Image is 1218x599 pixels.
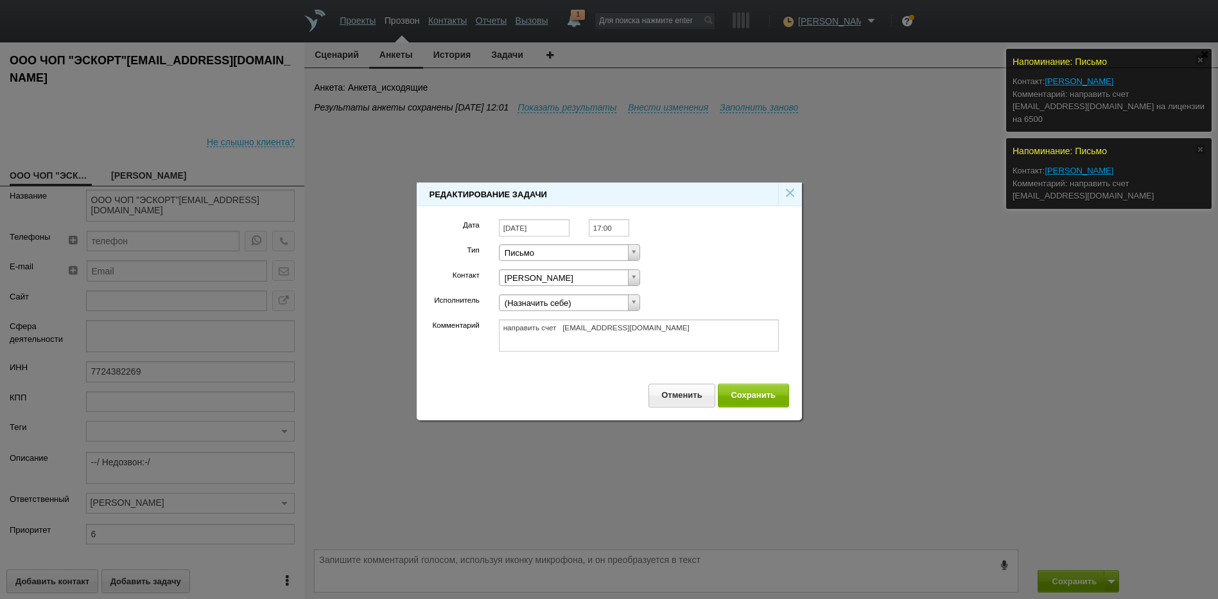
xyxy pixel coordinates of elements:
[505,295,623,312] span: (Назначить себе)
[432,319,479,331] label: Комментарий
[463,219,480,231] label: Дата
[1013,145,1205,158] div: Напоминание: Письмо
[785,182,796,203] a: ×
[467,244,479,256] label: Тип
[1013,76,1205,124] span: Контакт: Комментарий: направить счет [EMAIL_ADDRESS][DOMAIN_NAME] на лицензии на 6500
[1196,145,1205,154] a: Закрыть сообщение
[1045,76,1113,86] a: [PERSON_NAME]
[1045,166,1113,175] a: [PERSON_NAME]
[1013,55,1205,69] div: Напоминание: Письмо
[1196,55,1205,65] a: Закрыть сообщение
[1013,166,1154,201] span: Контакт: Комментарий: направить счет [EMAIL_ADDRESS][DOMAIN_NAME]
[718,384,789,407] button: Сохранить
[499,294,640,311] a: (Назначить себе)
[505,270,623,287] span: [PERSON_NAME]
[434,294,480,306] label: Исполнитель
[430,188,547,201] div: Редактирование задачи
[453,269,480,281] label: Контакт
[499,269,640,286] a: [PERSON_NAME]
[648,384,716,407] button: Отменить
[499,244,640,261] a: Письмо
[499,319,779,352] textarea: направить счет [EMAIL_ADDRESS][DOMAIN_NAME]
[505,245,623,262] span: Письмо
